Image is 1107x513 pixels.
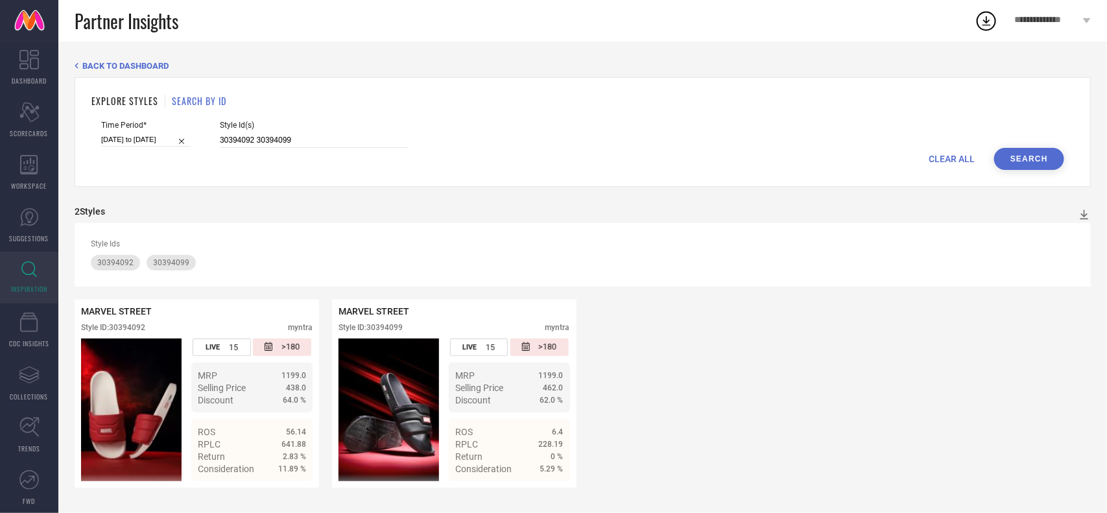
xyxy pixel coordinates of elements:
[12,181,47,191] span: WORKSPACE
[220,121,408,130] span: Style Id(s)
[12,76,47,86] span: DASHBOARD
[339,339,439,481] img: Style preview image
[545,323,570,332] div: myntra
[220,133,408,148] input: Enter comma separated style ids e.g. 12345, 67890
[101,121,191,130] span: Time Period*
[286,383,306,392] span: 438.0
[23,496,36,506] span: FWD
[281,371,306,380] span: 1199.0
[486,342,495,352] span: 15
[455,395,491,405] span: Discount
[539,371,564,380] span: 1199.0
[281,342,300,353] span: >180
[975,9,998,32] div: Open download list
[198,464,254,474] span: Consideration
[10,128,49,138] span: SCORECARDS
[510,339,569,356] div: Number of days since the style was first listed on the platform
[283,396,306,405] span: 64.0 %
[198,439,220,449] span: RPLC
[91,239,1075,248] div: Style Ids
[455,427,473,437] span: ROS
[198,451,225,462] span: Return
[82,61,169,71] span: BACK TO DASHBOARD
[253,339,311,356] div: Number of days since the style was first listed on the platform
[9,339,49,348] span: CDC INSIGHTS
[193,339,251,356] div: Number of days the style has been live on the platform
[534,487,564,497] span: Details
[455,383,503,393] span: Selling Price
[540,464,564,473] span: 5.29 %
[11,284,47,294] span: INSPIRATION
[206,343,220,352] span: LIVE
[339,306,409,316] span: MARVEL STREET
[463,343,477,352] span: LIVE
[153,258,189,267] span: 30394099
[553,427,564,436] span: 6.4
[198,370,217,381] span: MRP
[339,323,403,332] div: Style ID: 30394099
[81,339,182,481] img: Style preview image
[283,452,306,461] span: 2.83 %
[10,233,49,243] span: SUGGESTIONS
[172,94,226,108] h1: SEARCH BY ID
[198,383,246,393] span: Selling Price
[538,342,556,353] span: >180
[97,258,134,267] span: 30394092
[543,383,564,392] span: 462.0
[455,370,475,381] span: MRP
[81,339,182,481] div: Click to view image
[281,440,306,449] span: 641.88
[81,306,152,316] span: MARVEL STREET
[455,464,512,474] span: Consideration
[198,395,233,405] span: Discount
[198,427,215,437] span: ROS
[75,206,105,217] div: 2 Styles
[18,444,40,453] span: TRENDS
[455,451,482,462] span: Return
[288,323,313,332] div: myntra
[521,487,564,497] a: Details
[540,396,564,405] span: 62.0 %
[277,487,306,497] span: Details
[994,148,1064,170] button: Search
[101,133,191,147] input: Select time period
[278,464,306,473] span: 11.89 %
[450,339,508,356] div: Number of days the style has been live on the platform
[264,487,306,497] a: Details
[75,61,1091,71] div: Back TO Dashboard
[539,440,564,449] span: 228.19
[551,452,564,461] span: 0 %
[81,323,145,332] div: Style ID: 30394092
[10,392,49,401] span: COLLECTIONS
[339,339,439,481] div: Click to view image
[91,94,158,108] h1: EXPLORE STYLES
[229,342,238,352] span: 15
[929,154,975,164] span: CLEAR ALL
[75,8,178,34] span: Partner Insights
[286,427,306,436] span: 56.14
[455,439,478,449] span: RPLC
